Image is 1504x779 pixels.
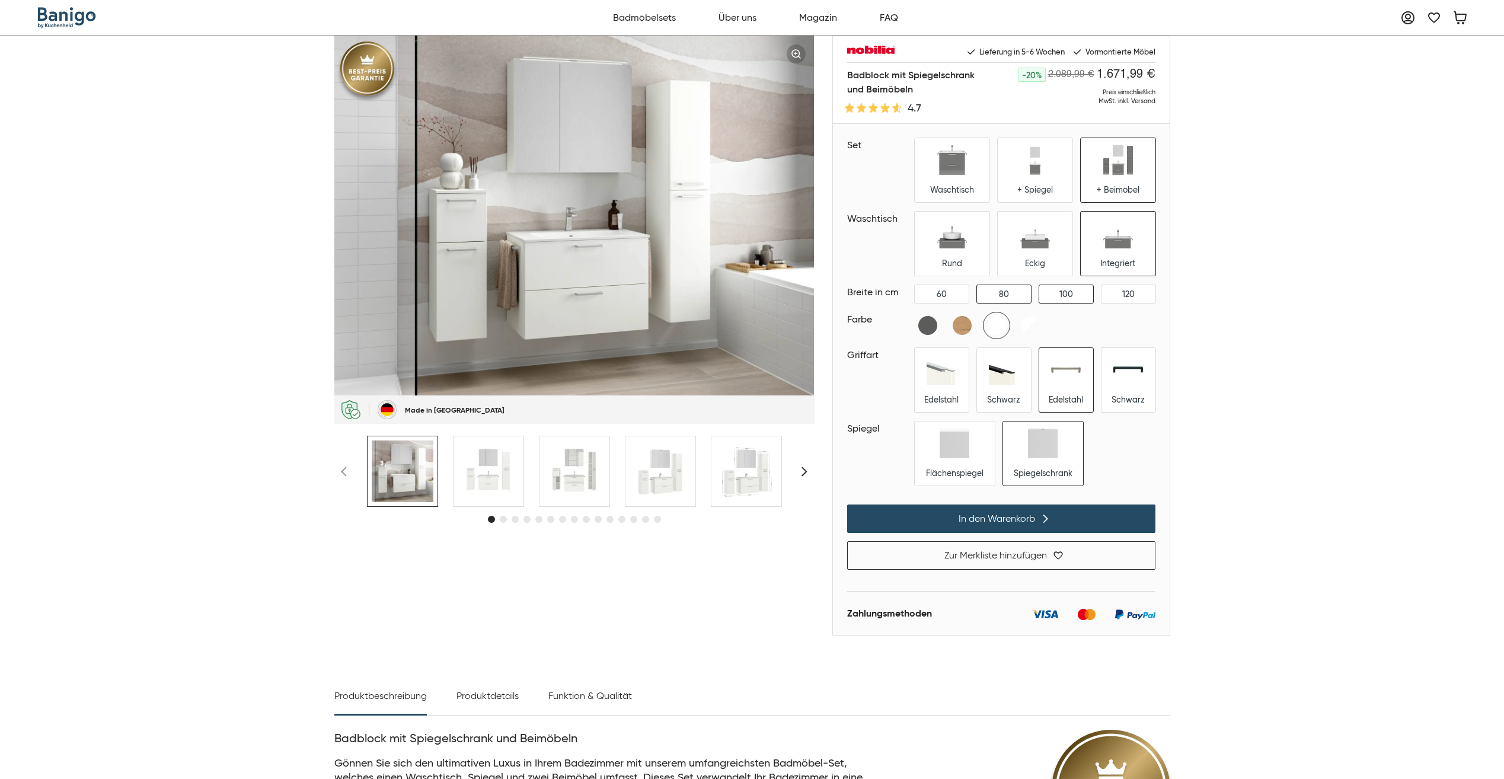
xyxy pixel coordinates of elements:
img: Made in Germany [378,400,397,419]
img: Schwarz [1113,355,1143,385]
a: Badmöbelsets [606,5,682,31]
span: 2.089,99 € [1048,70,1094,79]
div: Integriert [1100,258,1135,269]
span: In den Warenkorb [959,513,1035,525]
img: Alpinweiß Hochglanz [1018,312,1044,339]
div: Flächenspiegel [926,468,983,478]
div: Schwarz [987,394,1020,405]
img: Visa Logo [1032,610,1058,618]
div: Zahlungsmethoden [847,606,932,621]
h1: Badblock mit Spiegelschrank und Beimöbeln [847,68,975,96]
img: Flächenspiegel [940,429,969,458]
div: Griffart [847,348,909,362]
img: + Beimöbel [1103,145,1133,175]
div: Schwarz [1112,394,1145,405]
div: + Spiegel [1017,184,1053,195]
div: Rund [942,258,962,269]
a: Mein Account [1396,6,1420,30]
a: Über uns [712,5,763,31]
img: Schiefergrau Hochglanz [915,312,941,339]
img: Mastercard Logo [1077,609,1096,620]
div: 4.7 [908,102,921,114]
div: Funktion & Qualität [548,689,632,715]
h3: Badblock mit Spiegelschrank und Beimöbeln [334,730,886,746]
div: Waschtisch [847,212,909,226]
img: Integriert [1103,219,1133,248]
div: Made in [GEOGRAPHIC_DATA] [405,406,504,414]
div: 100 [1059,289,1073,299]
div: Spiegel [847,422,909,436]
img: + Spiegel [1020,145,1050,175]
div: 60 [937,289,947,299]
h2: 1.671,99 € [1097,68,1155,82]
a: Magazin [793,5,844,31]
a: Warenkorb [1448,6,1472,30]
div: -20% [1018,68,1046,82]
div: Produktbeschreibung [334,689,427,715]
div: Eckig [1025,258,1045,269]
li: Vormontierte Möbel [1072,46,1155,58]
img: Badblock mit Spiegelschrank und Beimöbeln [334,36,814,395]
a: 4.7 [847,102,975,114]
img: Banigo [38,7,97,28]
button: In den Warenkorb [847,505,1155,533]
li: Lieferung in 5-6 Wochen [966,46,1065,58]
div: Set [847,138,909,152]
img: Alpinweiß supermatt [983,312,1010,339]
div: Preis einschließlich MwSt. inkl. Versand [974,88,1155,106]
img: Banigo Badblock mit Spiegelschrank und Beimöbeln 4 [716,440,777,502]
div: 80 [999,289,1009,299]
img: Banigo Badblock mit Spiegelschrank und Beimöbeln 2 [544,440,605,502]
img: Eckig [1020,219,1050,248]
img: Banigo Badblock mit Spiegelschrank und Beimöbeln 0 [372,440,433,502]
img: Banigo Badblock mit Spiegelschrank und Beimöbeln 3 [630,440,691,502]
img: Nobilia Markenlogo [847,46,895,58]
div: Produktdetails [456,689,519,715]
img: PayPal Logo [1115,609,1155,620]
div: 120 [1122,289,1135,299]
img: Eiche Sierra [949,312,975,339]
div: Waschtisch [930,184,974,195]
a: FAQ [873,5,905,31]
img: Schwarz [989,355,1018,385]
span: Zur Merkliste hinzufügen [944,550,1047,561]
img: Edelstahl [1051,355,1081,385]
div: Breite in cm [847,285,909,299]
div: Edelstahl [924,394,959,405]
button: Zur Merkliste hinzufügen [847,541,1155,570]
div: + Beimöbel [1097,184,1139,195]
img: Rund [937,219,967,248]
div: Spiegelschrank [1014,468,1072,478]
div: Farbe [847,312,909,327]
img: Spiegelschrank [1028,429,1058,458]
div: Edelstahl [1049,394,1083,405]
img: Waschtisch [937,145,967,175]
img: SSL - Verschlüsselt [341,400,360,419]
img: Edelstahl [927,355,956,385]
img: Banigo Badblock mit Spiegelschrank und Beimöbeln 1 [458,440,519,502]
a: Merkliste [1422,6,1446,30]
